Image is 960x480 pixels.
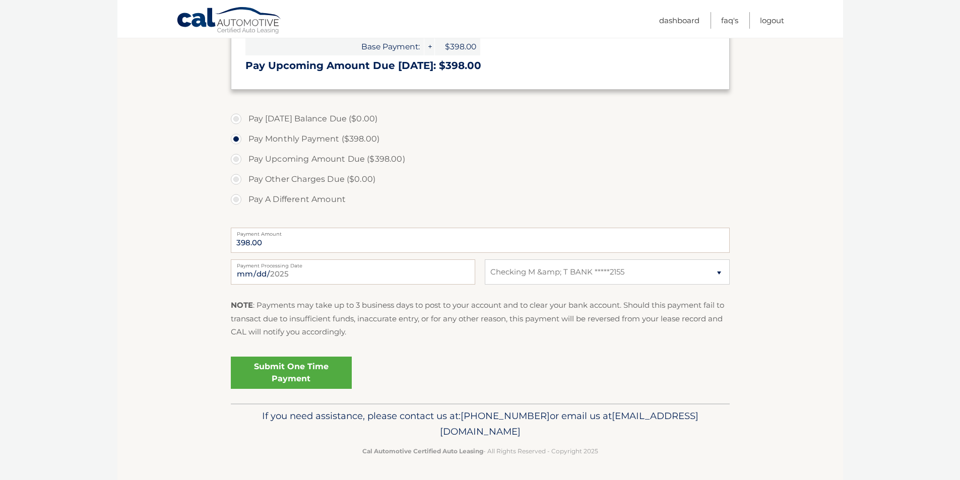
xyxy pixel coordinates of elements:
span: $398.00 [435,38,480,55]
a: Cal Automotive [176,7,282,36]
span: Base Payment: [245,38,424,55]
input: Payment Amount [231,228,730,253]
p: - All Rights Reserved - Copyright 2025 [237,446,723,456]
h3: Pay Upcoming Amount Due [DATE]: $398.00 [245,59,715,72]
label: Pay Upcoming Amount Due ($398.00) [231,149,730,169]
label: Pay A Different Amount [231,189,730,210]
label: Pay Monthly Payment ($398.00) [231,129,730,149]
input: Payment Date [231,259,475,285]
a: Dashboard [659,12,699,29]
label: Payment Processing Date [231,259,475,267]
strong: NOTE [231,300,253,310]
strong: Cal Automotive Certified Auto Leasing [362,447,483,455]
span: + [424,38,434,55]
p: If you need assistance, please contact us at: or email us at [237,408,723,440]
a: FAQ's [721,12,738,29]
span: [PHONE_NUMBER] [461,410,550,422]
a: Submit One Time Payment [231,357,352,389]
label: Payment Amount [231,228,730,236]
label: Pay Other Charges Due ($0.00) [231,169,730,189]
a: Logout [760,12,784,29]
p: : Payments may take up to 3 business days to post to your account and to clear your bank account.... [231,299,730,338]
label: Pay [DATE] Balance Due ($0.00) [231,109,730,129]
